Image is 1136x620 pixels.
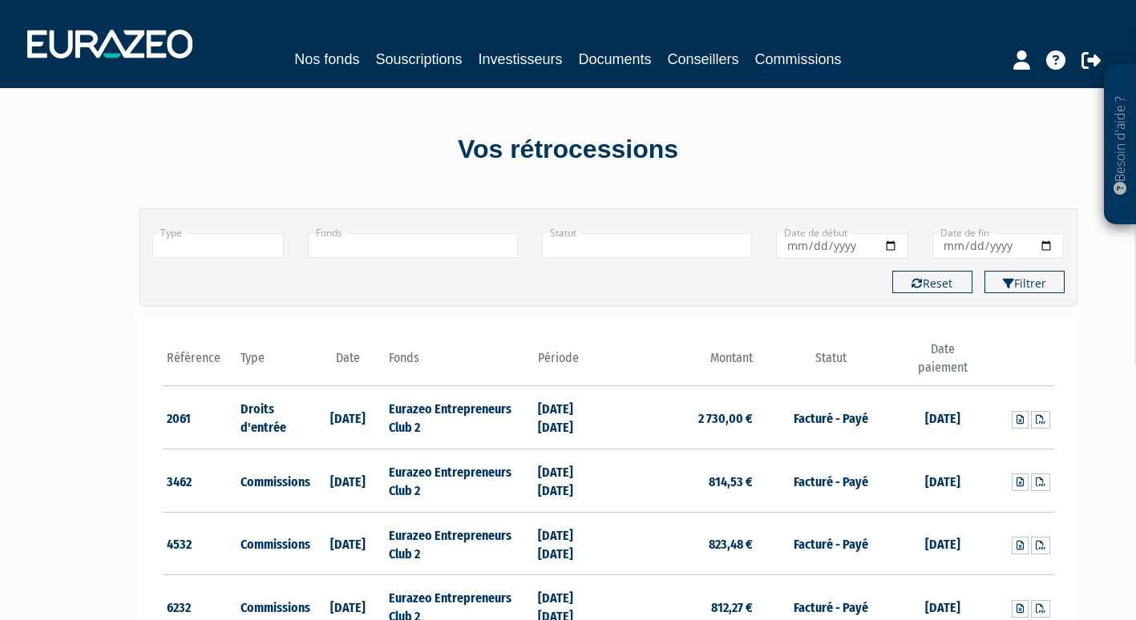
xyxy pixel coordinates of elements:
[385,449,533,513] td: Eurazeo Entrepreneurs Club 2
[534,386,608,449] td: [DATE] [DATE]
[385,512,533,575] td: Eurazeo Entrepreneurs Club 2
[163,386,237,449] td: 2061
[579,48,652,70] a: Documents
[608,386,757,449] td: 2 730,00 €
[311,340,386,386] th: Date
[757,512,905,575] td: Facturé - Payé
[757,386,905,449] td: Facturé - Payé
[236,340,311,386] th: Type
[375,48,462,70] a: Souscriptions
[608,449,757,513] td: 814,53 €
[236,449,311,513] td: Commissions
[905,386,980,449] td: [DATE]
[755,48,842,73] a: Commissions
[478,48,562,70] a: Investisseurs
[385,340,533,386] th: Fonds
[534,340,608,386] th: Période
[905,512,980,575] td: [DATE]
[905,449,980,513] td: [DATE]
[311,449,386,513] td: [DATE]
[534,512,608,575] td: [DATE] [DATE]
[236,512,311,575] td: Commissions
[111,131,1025,168] div: Vos rétrocessions
[608,512,757,575] td: 823,48 €
[892,271,972,293] button: Reset
[1111,73,1130,217] p: Besoin d'aide ?
[27,30,192,58] img: 1732889491-logotype_eurazeo_blanc_rvb.png
[385,386,533,449] td: Eurazeo Entrepreneurs Club 2
[905,340,980,386] th: Date paiement
[311,386,386,449] td: [DATE]
[608,340,757,386] th: Montant
[236,386,311,449] td: Droits d'entrée
[294,48,359,70] a: Nos fonds
[163,449,237,513] td: 3462
[534,449,608,513] td: [DATE] [DATE]
[311,512,386,575] td: [DATE]
[984,271,1065,293] button: Filtrer
[757,340,905,386] th: Statut
[163,340,237,386] th: Référence
[757,449,905,513] td: Facturé - Payé
[668,48,739,70] a: Conseillers
[163,512,237,575] td: 4532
